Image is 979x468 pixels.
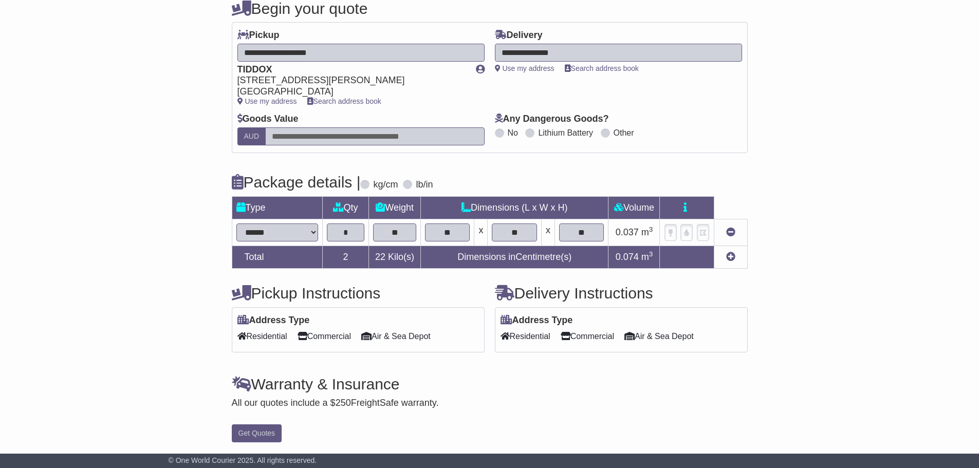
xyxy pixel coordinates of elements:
a: Add new item [726,252,735,262]
a: Use my address [237,97,297,105]
td: Volume [608,196,660,219]
td: Type [232,196,322,219]
td: Dimensions (L x W x H) [420,196,608,219]
td: Total [232,246,322,268]
label: No [508,128,518,138]
td: x [474,219,488,246]
a: Search address book [565,64,639,72]
span: Residential [237,328,287,344]
div: All our quotes include a $ FreightSafe warranty. [232,398,748,409]
div: [GEOGRAPHIC_DATA] [237,86,466,98]
label: Lithium Battery [538,128,593,138]
label: kg/cm [373,179,398,191]
label: Delivery [495,30,543,41]
a: Remove this item [726,227,735,237]
span: Residential [501,328,550,344]
td: Kilo(s) [369,246,421,268]
label: AUD [237,127,266,145]
label: lb/in [416,179,433,191]
span: m [641,252,653,262]
td: Weight [369,196,421,219]
span: 250 [336,398,351,408]
label: Address Type [501,315,573,326]
span: Commercial [561,328,614,344]
span: 0.074 [616,252,639,262]
a: Use my address [495,64,555,72]
td: Dimensions in Centimetre(s) [420,246,608,268]
h4: Delivery Instructions [495,285,748,302]
h4: Warranty & Insurance [232,376,748,392]
label: Any Dangerous Goods? [495,114,609,125]
td: x [541,219,555,246]
span: © One World Courier 2025. All rights reserved. [169,456,317,464]
label: Other [614,128,634,138]
td: 2 [322,246,369,268]
span: Air & Sea Depot [361,328,431,344]
td: Qty [322,196,369,219]
span: Commercial [298,328,351,344]
h4: Pickup Instructions [232,285,485,302]
label: Goods Value [237,114,299,125]
label: Pickup [237,30,280,41]
label: Address Type [237,315,310,326]
span: m [641,227,653,237]
span: Air & Sea Depot [624,328,694,344]
button: Get Quotes [232,424,282,442]
span: 0.037 [616,227,639,237]
span: 22 [375,252,385,262]
div: [STREET_ADDRESS][PERSON_NAME] [237,75,466,86]
sup: 3 [649,250,653,258]
h4: Package details | [232,174,361,191]
a: Search address book [307,97,381,105]
div: TIDDOX [237,64,466,76]
sup: 3 [649,226,653,233]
